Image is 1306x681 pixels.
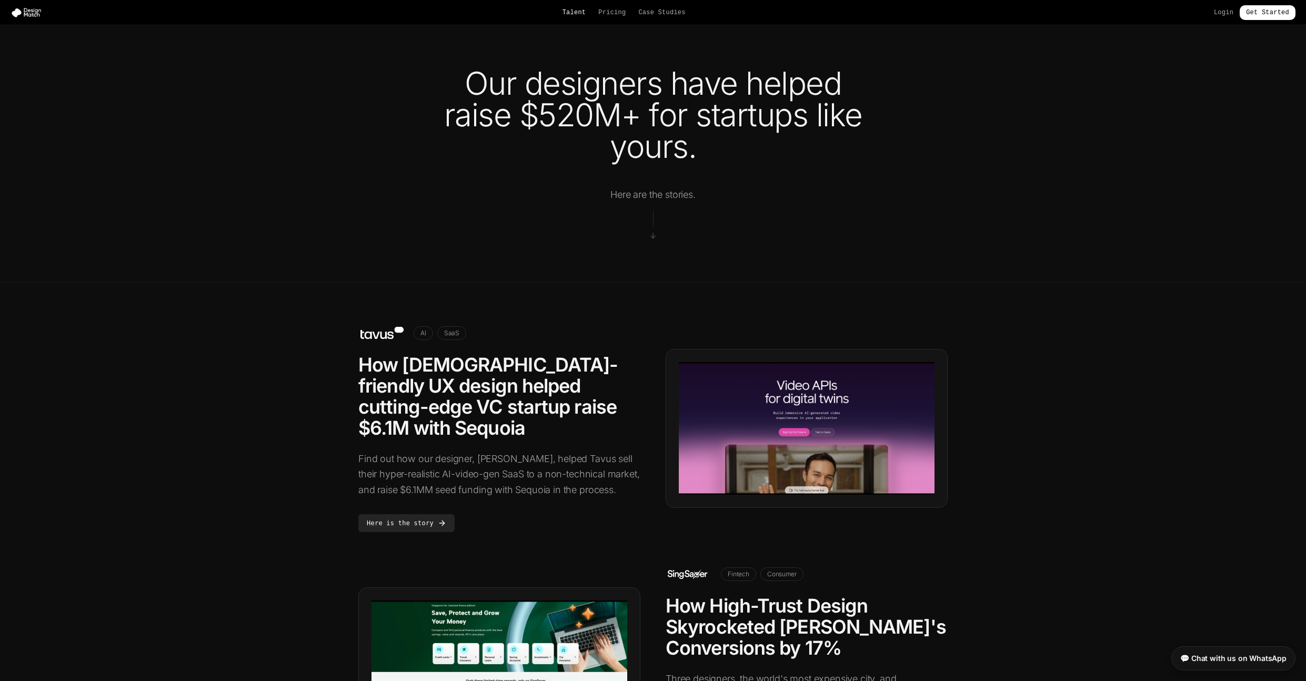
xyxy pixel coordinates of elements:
a: 💬 Chat with us on WhatsApp [1171,646,1295,670]
a: Here is the story [358,514,455,532]
a: Pricing [598,8,626,17]
a: Login [1214,8,1233,17]
a: Here is the story [358,517,455,527]
a: Case Studies [638,8,685,17]
p: Here are the stories. [610,187,696,202]
a: Get Started [1240,5,1295,20]
span: Fintech [721,567,756,581]
img: Design Match [11,7,46,18]
a: Talent [562,8,586,17]
img: Singsaver [666,566,712,583]
p: Find out how our designer, [PERSON_NAME], helped Tavus sell their hyper-realistic AI-video-gen Sa... [358,451,640,497]
h1: Our designers have helped raise $520M+ for startups like yours. [417,67,889,162]
img: Tavus [358,325,405,342]
span: SaaS [437,326,466,340]
span: Consumer [760,567,803,581]
img: Tavus Case Study [679,362,935,495]
h2: How [DEMOGRAPHIC_DATA]-friendly UX design helped cutting-edge VC startup raise $6.1M with Sequoia [358,354,640,438]
h2: How High-Trust Design Skyrocketed [PERSON_NAME]'s Conversions by 17% [666,595,948,658]
span: AI [414,326,433,340]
